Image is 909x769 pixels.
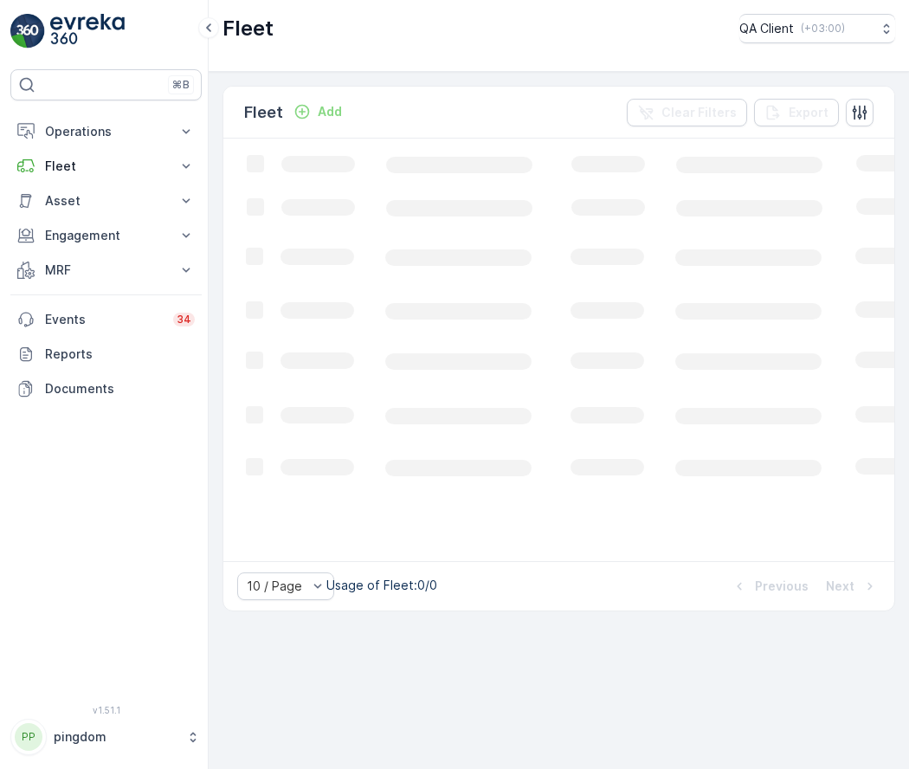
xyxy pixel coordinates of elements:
[10,253,202,288] button: MRF
[222,15,274,42] p: Fleet
[326,577,437,594] p: Usage of Fleet : 0/0
[45,123,167,140] p: Operations
[318,103,342,120] p: Add
[15,723,42,751] div: PP
[177,313,191,326] p: 34
[739,14,895,43] button: QA Client(+03:00)
[45,158,167,175] p: Fleet
[10,337,202,372] a: Reports
[10,218,202,253] button: Engagement
[10,705,202,715] span: v 1.51.1
[729,576,810,597] button: Previous
[10,184,202,218] button: Asset
[739,20,794,37] p: QA Client
[627,99,747,126] button: Clear Filters
[754,99,839,126] button: Export
[801,22,845,36] p: ( +03:00 )
[789,104,828,121] p: Export
[826,578,854,595] p: Next
[10,149,202,184] button: Fleet
[45,227,167,244] p: Engagement
[755,578,809,595] p: Previous
[824,576,880,597] button: Next
[45,346,195,363] p: Reports
[287,101,349,122] button: Add
[10,14,45,48] img: logo
[50,14,125,48] img: logo_light-DOdMpM7g.png
[10,719,202,755] button: PPpingdom
[10,302,202,337] a: Events34
[45,380,195,397] p: Documents
[10,114,202,149] button: Operations
[244,100,283,125] p: Fleet
[10,372,202,406] a: Documents
[172,78,190,92] p: ⌘B
[45,192,167,210] p: Asset
[45,262,167,279] p: MRF
[661,104,737,121] p: Clear Filters
[45,311,163,328] p: Events
[54,728,177,746] p: pingdom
